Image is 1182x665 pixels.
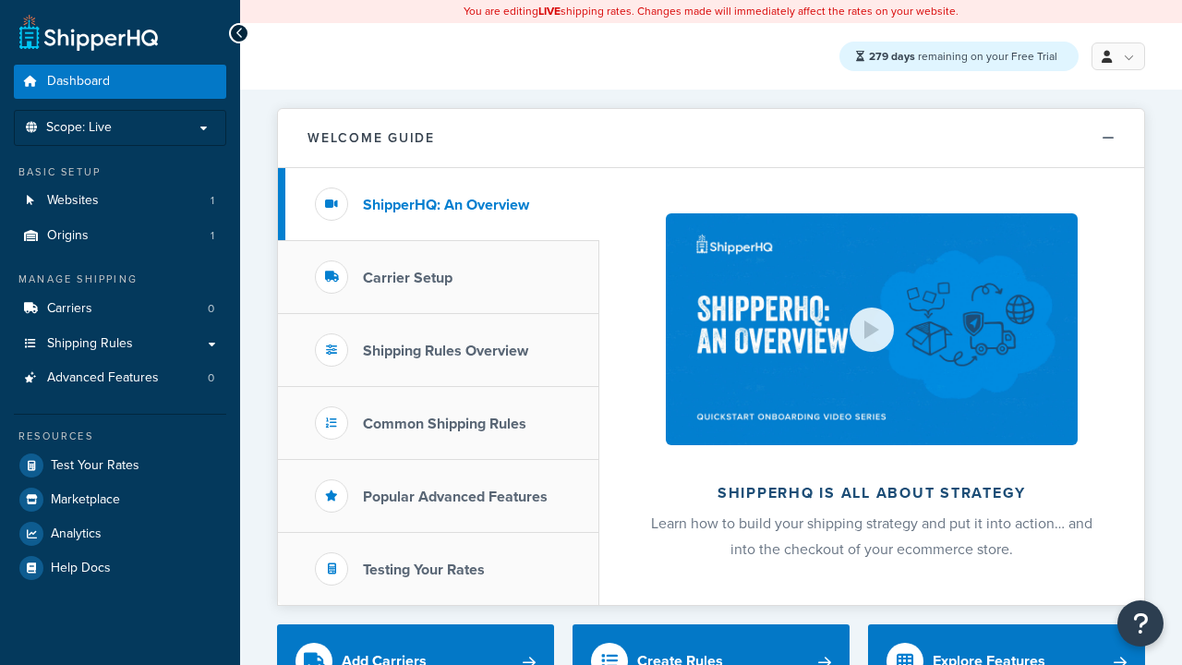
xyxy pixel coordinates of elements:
[363,343,528,359] h3: Shipping Rules Overview
[47,193,99,209] span: Websites
[14,551,226,585] a: Help Docs
[47,370,159,386] span: Advanced Features
[14,483,226,516] a: Marketplace
[278,109,1144,168] button: Welcome Guide
[47,336,133,352] span: Shipping Rules
[538,3,561,19] b: LIVE
[211,228,214,244] span: 1
[14,219,226,253] li: Origins
[869,48,1057,65] span: remaining on your Free Trial
[208,301,214,317] span: 0
[869,48,915,65] strong: 279 days
[363,489,548,505] h3: Popular Advanced Features
[14,164,226,180] div: Basic Setup
[46,120,112,136] span: Scope: Live
[14,65,226,99] a: Dashboard
[14,292,226,326] a: Carriers0
[14,184,226,218] li: Websites
[47,74,110,90] span: Dashboard
[308,131,435,145] h2: Welcome Guide
[51,526,102,542] span: Analytics
[651,513,1092,560] span: Learn how to build your shipping strategy and put it into action… and into the checkout of your e...
[208,370,214,386] span: 0
[14,327,226,361] a: Shipping Rules
[363,197,529,213] h3: ShipperHQ: An Overview
[51,561,111,576] span: Help Docs
[14,517,226,550] a: Analytics
[648,485,1095,502] h2: ShipperHQ is all about strategy
[14,361,226,395] li: Advanced Features
[363,270,452,286] h3: Carrier Setup
[14,361,226,395] a: Advanced Features0
[14,272,226,287] div: Manage Shipping
[14,292,226,326] li: Carriers
[47,228,89,244] span: Origins
[363,562,485,578] h3: Testing Your Rates
[14,449,226,482] a: Test Your Rates
[14,429,226,444] div: Resources
[1117,600,1164,647] button: Open Resource Center
[14,184,226,218] a: Websites1
[51,492,120,508] span: Marketplace
[666,213,1078,445] img: ShipperHQ is all about strategy
[14,219,226,253] a: Origins1
[47,301,92,317] span: Carriers
[363,416,526,432] h3: Common Shipping Rules
[211,193,214,209] span: 1
[51,458,139,474] span: Test Your Rates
